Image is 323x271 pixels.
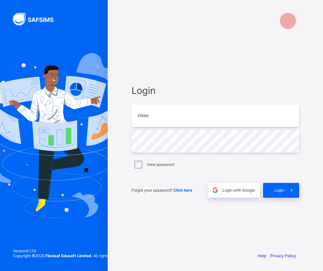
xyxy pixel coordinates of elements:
span: Login with Google [222,188,255,193]
img: SAFSIMS Logo [13,13,61,25]
label: View password [147,162,174,167]
span: Login [274,188,284,193]
span: Login [132,85,299,96]
a: Privacy Policy [270,253,296,258]
img: google.396cfc9801f0270233282035f929180a.svg [211,186,219,194]
span: Forgot your password? [132,188,192,193]
span: Copyright © 2025 All rights reserved. [13,253,127,258]
span: Version 0.1.19 [13,248,127,253]
a: Click here [173,188,192,193]
a: Help [258,253,266,258]
strong: Flexisaf Edusoft Limited. [45,253,93,258]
